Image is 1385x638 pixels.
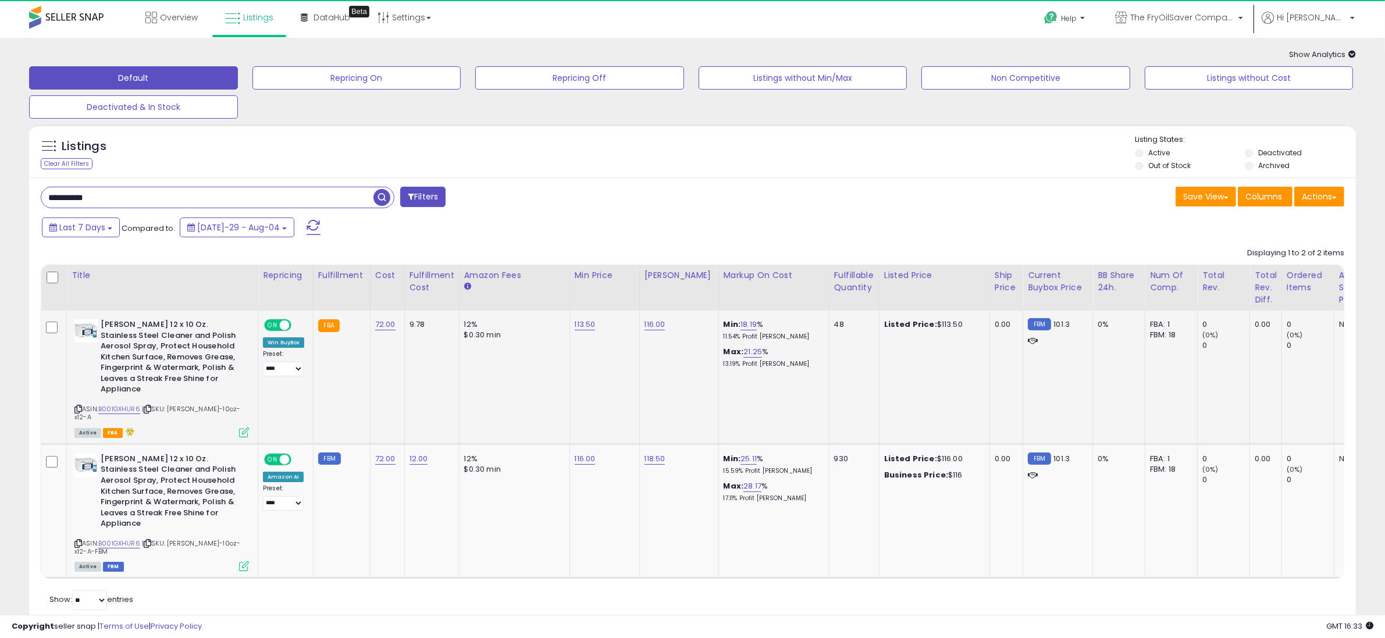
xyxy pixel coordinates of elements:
a: 72.00 [375,453,396,465]
h5: Listings [62,138,106,155]
div: Listed Price [884,269,985,281]
div: $116.00 [884,454,981,464]
div: Fulfillment [318,269,365,281]
div: Clear All Filters [41,158,92,169]
small: FBM [318,452,341,465]
p: 15.59% Profit [PERSON_NAME] [724,467,820,475]
a: 116.00 [645,319,665,330]
div: Title [72,269,253,281]
span: Hi [PERSON_NAME] [1277,12,1347,23]
span: | SKU: [PERSON_NAME]-10oz-x12-A [74,404,240,422]
span: All listings currently available for purchase on Amazon [74,428,101,438]
div: 9.78 [410,319,450,330]
div: FBA: 1 [1150,454,1188,464]
a: 113.50 [575,319,596,330]
div: seller snap | | [12,621,202,632]
div: Preset: [263,350,304,376]
span: Last 7 Days [59,222,105,233]
b: Business Price: [884,469,948,480]
div: Repricing [263,269,308,281]
span: FBM [103,562,124,572]
div: Cost [375,269,400,281]
b: [PERSON_NAME] 12 x 10 Oz. Stainless Steel Cleaner and Polish Aerosol Spray, Protect Household Kit... [101,454,242,532]
span: Show: entries [49,594,133,605]
button: Listings without Cost [1145,66,1354,90]
div: [PERSON_NAME] [645,269,714,281]
span: 101.3 [1054,319,1070,330]
div: Tooltip anchor [349,6,369,17]
div: 0 [1202,475,1249,485]
a: 25.11 [740,453,757,465]
p: 17.11% Profit [PERSON_NAME] [724,494,820,502]
b: Max: [724,346,744,357]
small: Amazon Fees. [464,281,471,292]
a: 18.19 [740,319,757,330]
div: 12% [464,454,561,464]
div: % [724,481,820,502]
div: 930 [834,454,870,464]
div: $113.50 [884,319,981,330]
div: Amazon Fees [464,269,565,281]
div: 0.00 [1255,319,1273,330]
b: Listed Price: [884,319,937,330]
button: Default [29,66,238,90]
b: Min: [724,319,741,330]
span: FBA [103,428,123,438]
small: (0%) [1202,330,1219,340]
b: Listed Price: [884,453,937,464]
div: 0 [1202,454,1249,464]
div: Num of Comp. [1150,269,1192,294]
a: 28.17 [743,480,761,492]
div: % [724,319,820,341]
span: | SKU: [PERSON_NAME]-10oz-x12-A-FBM [74,539,240,556]
small: (0%) [1202,465,1219,474]
div: Avg Selling Price [1339,269,1382,306]
div: BB Share 24h. [1098,269,1140,294]
small: FBM [1028,452,1051,465]
span: 101.3 [1054,453,1070,464]
button: Deactivated & In Stock [29,95,238,119]
button: Columns [1238,187,1293,206]
b: [PERSON_NAME] 12 x 10 Oz. Stainless Steel Cleaner and Polish Aerosol Spray, Protect Household Kit... [101,319,242,398]
div: 0.00 [1255,454,1273,464]
div: $116 [884,470,981,480]
span: Listings [243,12,273,23]
a: Privacy Policy [151,621,202,632]
a: 116.00 [575,453,596,465]
div: 0.00 [995,319,1014,330]
div: N/A [1339,319,1377,330]
span: [DATE]-29 - Aug-04 [197,222,280,233]
button: Repricing Off [475,66,684,90]
div: 0 [1287,475,1334,485]
div: 0.00 [995,454,1014,464]
div: % [724,347,820,368]
div: Fulfillable Quantity [834,269,874,294]
div: Total Rev. Diff. [1255,269,1277,306]
div: ASIN: [74,319,249,436]
div: 0 [1287,454,1334,464]
span: DataHub [314,12,350,23]
b: Min: [724,453,741,464]
div: $0.30 min [464,330,561,340]
button: Repricing On [252,66,461,90]
div: ASIN: [74,454,249,570]
small: (0%) [1287,465,1303,474]
span: 2025-08-12 16:33 GMT [1326,621,1373,632]
div: Amazon AI [263,472,304,482]
label: Out of Stock [1148,161,1191,170]
a: 118.50 [645,453,665,465]
p: 11.54% Profit [PERSON_NAME] [724,333,820,341]
button: Last 7 Days [42,218,120,237]
div: N/A [1339,454,1377,464]
div: 0 [1287,319,1334,330]
button: Actions [1294,187,1344,206]
div: FBM: 18 [1150,464,1188,475]
i: Get Help [1044,10,1058,25]
button: Save View [1176,187,1236,206]
label: Active [1148,148,1170,158]
span: Show Analytics [1289,49,1356,60]
button: [DATE]-29 - Aug-04 [180,218,294,237]
a: 12.00 [410,453,428,465]
small: FBM [1028,318,1051,330]
div: Ship Price [995,269,1018,294]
